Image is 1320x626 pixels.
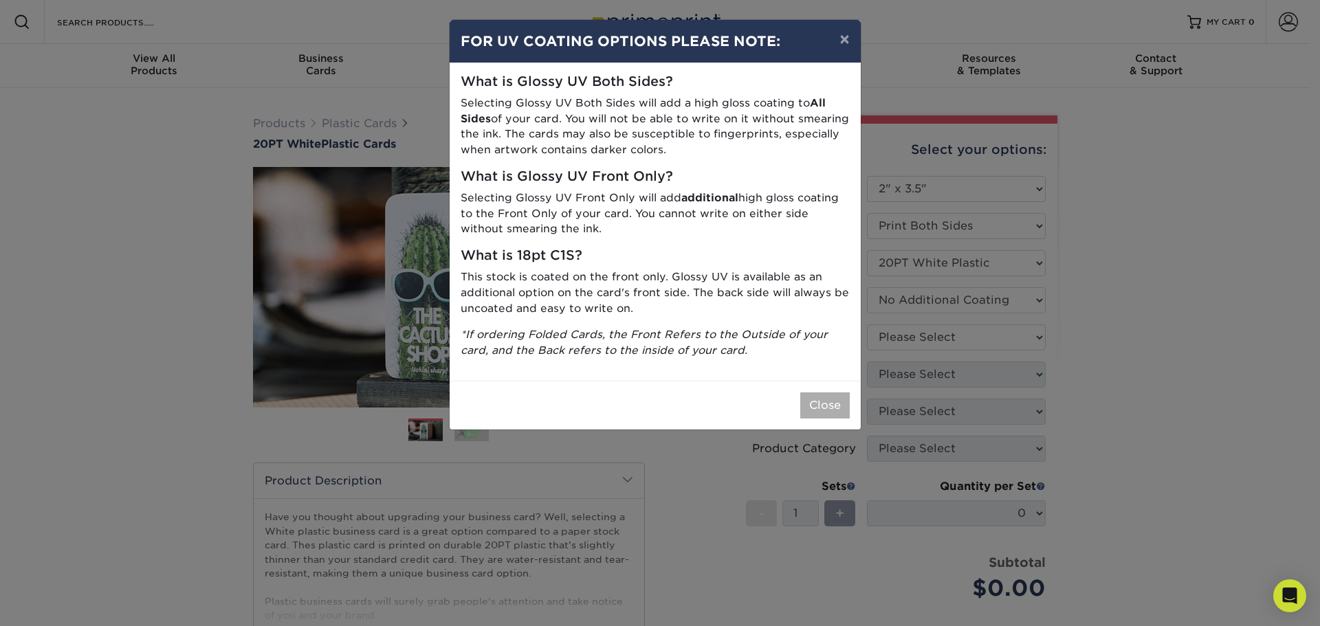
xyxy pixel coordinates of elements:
i: *If ordering Folded Cards, the Front Refers to the Outside of your card, and the Back refers to t... [461,328,828,357]
p: This stock is coated on the front only. Glossy UV is available as an additional option on the car... [461,269,850,316]
h5: What is Glossy UV Front Only? [461,169,850,185]
button: × [828,20,860,58]
h5: What is Glossy UV Both Sides? [461,74,850,90]
p: Selecting Glossy UV Both Sides will add a high gloss coating to of your card. You will not be abl... [461,96,850,158]
p: Selecting Glossy UV Front Only will add high gloss coating to the Front Only of your card. You ca... [461,190,850,237]
h5: What is 18pt C1S? [461,248,850,264]
button: Close [800,392,850,418]
div: Open Intercom Messenger [1273,579,1306,612]
strong: All Sides [461,96,826,125]
h4: FOR UV COATING OPTIONS PLEASE NOTE: [461,31,850,52]
strong: additional [681,191,738,204]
